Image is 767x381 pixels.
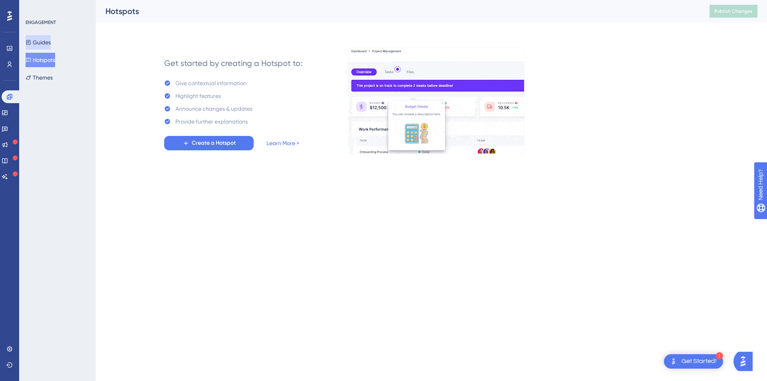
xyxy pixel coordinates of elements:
[175,117,248,126] div: Provide further explanations
[164,58,302,69] div: Get started by creating a Hotspot to:
[26,53,55,67] button: Hotspots
[26,19,56,26] div: ENGAGEMENT
[714,8,753,14] span: Publish Changes
[682,357,717,366] div: Get Started!
[26,35,51,50] button: Guides
[175,91,221,101] div: Highlight features
[716,352,723,359] div: 1
[175,104,252,114] div: Announce changes & updates
[669,357,678,366] img: launcher-image-alternative-text
[26,70,53,85] button: Themes
[19,2,50,12] span: Need Help?
[105,6,690,17] div: Hotspots
[709,5,757,18] button: Publish Changes
[164,136,254,150] button: Create a Hotspot
[733,349,757,373] iframe: UserGuiding AI Assistant Launcher
[192,138,236,148] span: Create a Hotspot
[348,48,525,154] img: a956fa7fe1407719453ceabf94e6a685.gif
[266,138,299,148] a: Learn More >
[175,78,246,88] div: Give contextual information
[664,354,723,369] div: Open Get Started! checklist, remaining modules: 1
